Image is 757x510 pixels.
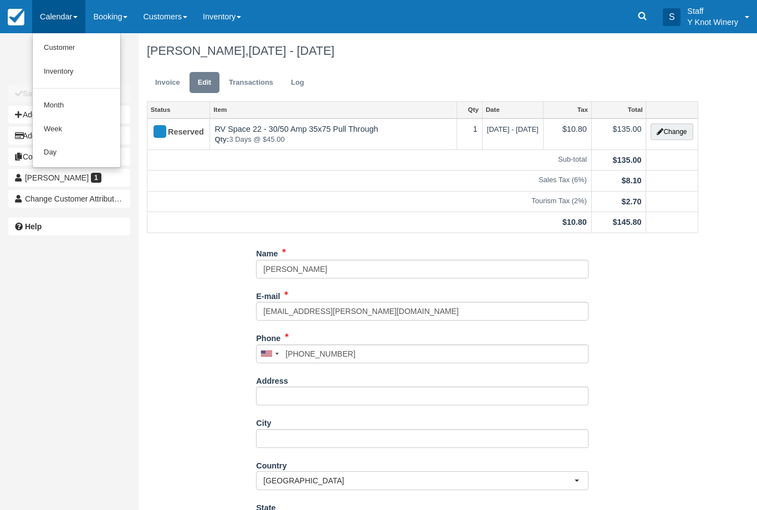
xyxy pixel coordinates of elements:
[33,117,120,141] a: Week
[33,36,120,60] a: Customer
[33,60,120,84] a: Inventory
[33,141,120,164] a: Day
[33,94,120,117] a: Month
[32,33,121,168] ul: Calendar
